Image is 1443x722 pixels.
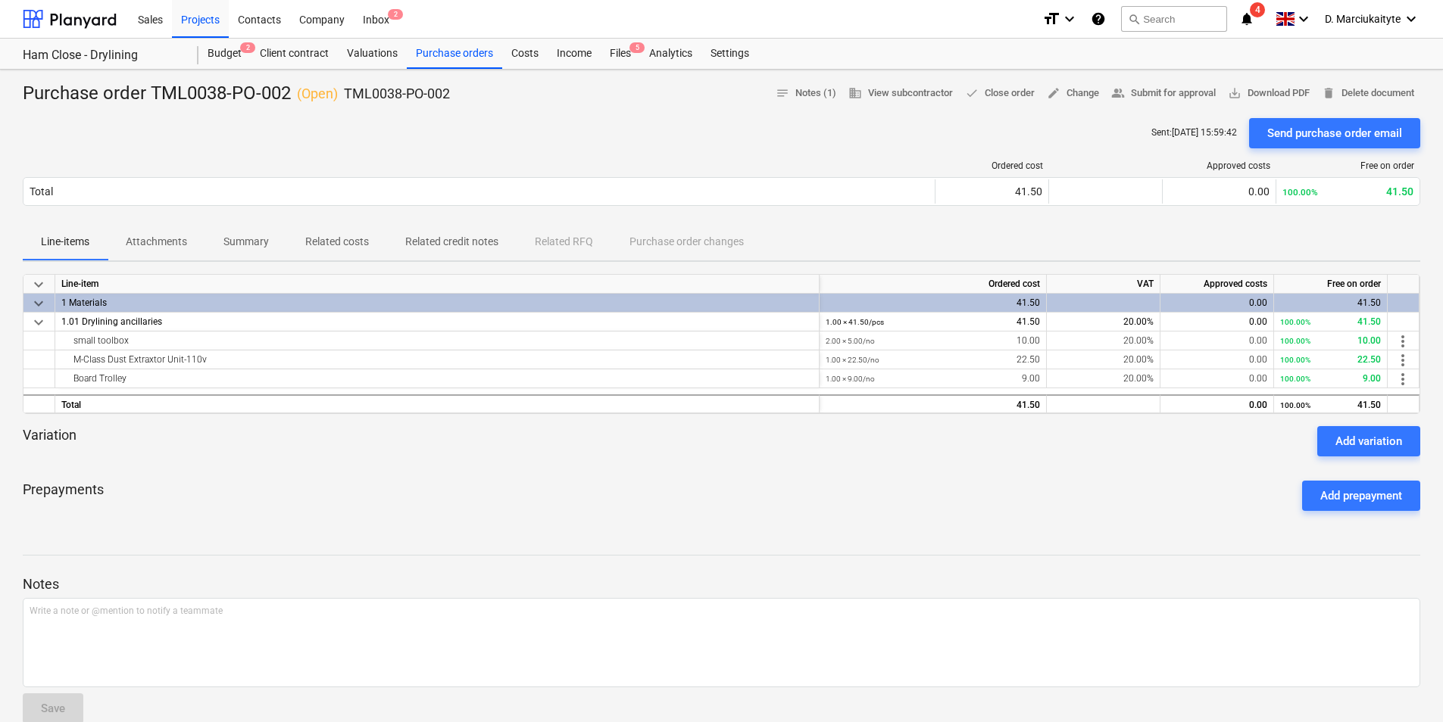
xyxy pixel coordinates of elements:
[1282,187,1318,198] small: 100.00%
[1167,369,1267,388] div: 0.00
[1280,401,1310,409] small: 100.00%
[1280,337,1310,345] small: 100.00%
[61,350,813,369] div: M-Class Dust Extraxtor Unit-110v
[601,39,640,69] div: Files
[1322,86,1335,100] span: delete
[959,82,1041,105] button: Close order
[1047,313,1160,331] div: 20.00%
[23,481,104,511] p: Prepayments
[1169,185,1270,198] div: 0.00
[1047,86,1060,100] span: edit
[1167,331,1267,350] div: 0.00
[826,331,1040,350] div: 10.00
[30,313,48,331] span: keyboard_arrow_down
[23,82,450,106] div: Purchase order TML0038-PO-002
[1280,318,1310,326] small: 100.00%
[826,294,1040,313] div: 41.50
[502,39,548,69] a: Costs
[1280,375,1310,383] small: 100.00%
[1167,350,1267,369] div: 0.00
[776,85,836,102] span: Notes (1)
[701,39,758,69] a: Settings
[826,350,1040,369] div: 22.50
[548,39,601,69] a: Income
[601,39,640,69] a: Files5
[297,85,338,103] p: ( Open )
[1047,331,1160,350] div: 20.00%
[1121,6,1227,32] button: Search
[61,331,813,350] div: small toolbox
[965,86,979,100] span: done
[1282,185,1413,198] div: 41.50
[826,356,879,364] small: 1.00 × 22.50 / no
[405,234,498,250] p: Related credit notes
[1402,10,1420,28] i: keyboard_arrow_down
[965,85,1035,102] span: Close order
[1167,396,1267,415] div: 0.00
[61,369,813,387] div: Board Trolley
[1280,396,1381,415] div: 41.50
[1111,85,1216,102] span: Submit for approval
[1111,86,1125,100] span: people_alt
[1394,370,1412,388] span: more_vert
[1041,82,1105,105] button: Change
[198,39,251,69] div: Budget
[1222,82,1316,105] button: Download PDF
[640,39,701,69] a: Analytics
[344,85,450,103] p: TML0038-PO-002
[30,275,48,294] span: keyboard_arrow_down
[61,316,162,327] span: 1.01 Drylining ancillaries
[1047,369,1160,388] div: 20.00%
[1128,13,1140,25] span: search
[1228,85,1310,102] span: Download PDF
[1280,331,1381,350] div: 10.00
[1316,82,1420,105] button: Delete document
[251,39,338,69] a: Client contract
[240,42,255,53] span: 2
[1042,10,1060,28] i: format_size
[1091,10,1106,28] i: Knowledge base
[23,575,1420,593] p: Notes
[826,375,875,383] small: 1.00 × 9.00 / no
[826,337,875,345] small: 2.00 × 5.00 / no
[826,313,1040,331] div: 41.50
[30,185,53,198] div: Total
[1320,486,1402,506] div: Add prepayment
[126,234,187,250] p: Attachments
[1367,649,1443,722] iframe: Chat Widget
[1167,294,1267,313] div: 0.00
[629,42,645,53] span: 5
[1274,275,1388,294] div: Free on order
[407,39,502,69] a: Purchase orders
[1335,431,1402,451] div: Add variation
[1105,82,1222,105] button: Submit for approval
[1280,350,1381,369] div: 22.50
[1228,86,1242,100] span: save_alt
[1047,85,1099,102] span: Change
[1295,10,1313,28] i: keyboard_arrow_down
[1325,13,1401,25] span: D. Marciukaityte
[338,39,407,69] a: Valuations
[826,396,1040,415] div: 41.50
[842,82,959,105] button: View subcontractor
[1302,481,1420,511] button: Add prepayment
[820,275,1047,294] div: Ordered cost
[848,86,862,100] span: business
[776,86,789,100] span: notes
[1280,313,1381,331] div: 41.50
[1060,10,1079,28] i: keyboard_arrow_down
[1151,126,1237,139] p: Sent : [DATE] 15:59:42
[1249,118,1420,148] button: Send purchase order email
[848,85,953,102] span: View subcontractor
[1322,85,1414,102] span: Delete document
[55,394,820,413] div: Total
[23,426,77,456] p: Variation
[223,234,269,250] p: Summary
